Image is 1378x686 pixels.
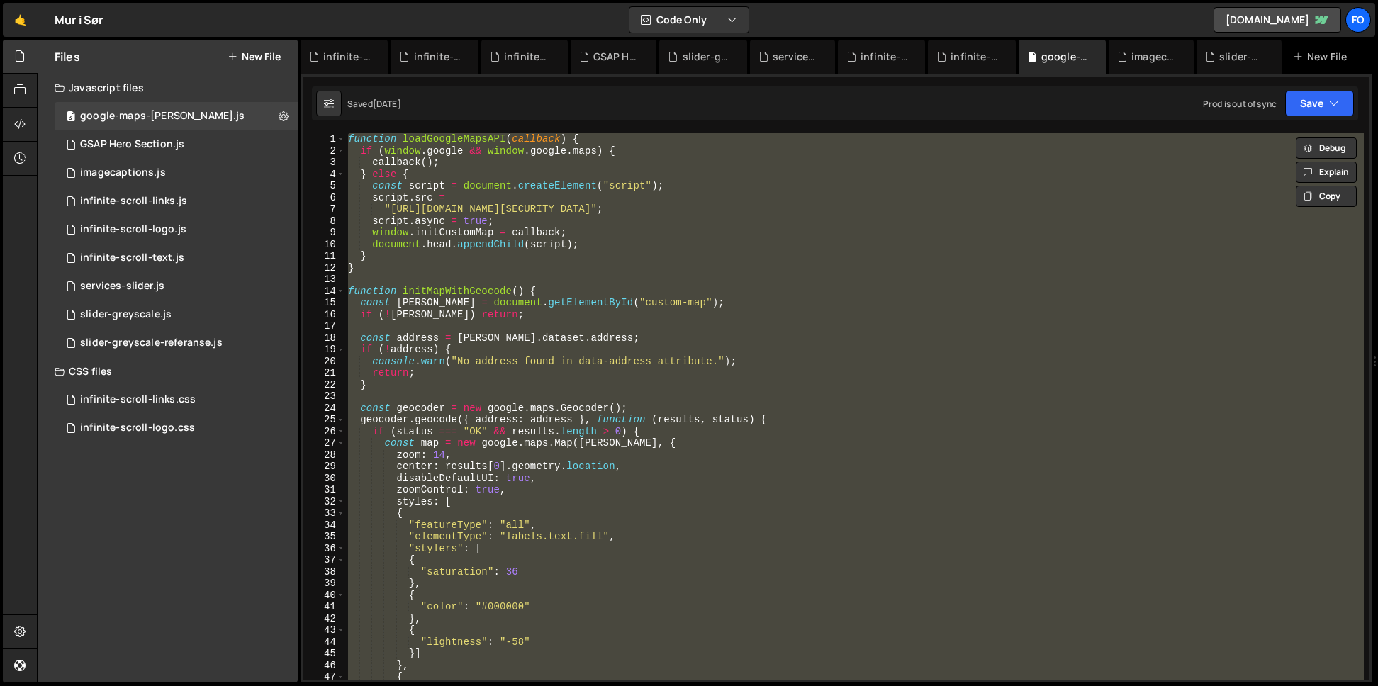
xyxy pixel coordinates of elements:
button: New File [228,51,281,62]
div: GSAP Hero Section.js [593,50,640,64]
div: infinite-scroll-links.css [80,393,196,406]
div: 15856/44408.js [55,102,298,130]
div: infinite-scroll-logo.js [861,50,908,64]
div: 29 [303,461,345,473]
div: infinite-scroll-logo.css [80,422,195,434]
div: 43 [303,624,345,636]
div: infinite-scroll-logo.js [80,223,186,236]
div: 15 [303,297,345,309]
div: infinite-scroll-links.js [323,50,371,64]
div: imagecaptions.js [80,167,166,179]
div: 23 [303,390,345,403]
div: New File [1293,50,1352,64]
div: services-slider.js [773,50,818,64]
div: 21 [303,367,345,379]
div: services-slider.js [80,280,164,293]
div: 18 [303,332,345,344]
a: Fo [1345,7,1371,33]
div: slider-greyscale.js [80,308,172,321]
div: 2 [303,145,345,157]
div: 25 [303,414,345,426]
div: 41 [303,601,345,613]
div: google-maps-[PERSON_NAME].js [1041,50,1089,64]
button: Debug [1296,137,1357,159]
div: 36 [303,543,345,555]
div: 15856/42354.js [55,300,298,329]
h2: Files [55,49,80,64]
a: [DOMAIN_NAME] [1214,7,1341,33]
div: 24 [303,403,345,415]
div: 14 [303,286,345,298]
div: 31 [303,484,345,496]
div: 15856/42353.js [55,244,298,272]
div: 9 [303,227,345,239]
div: 11 [303,250,345,262]
div: 30 [303,473,345,485]
div: 15856/44474.css [55,414,298,442]
div: 28 [303,449,345,461]
div: Prod is out of sync [1203,98,1277,110]
div: [DATE] [373,98,401,110]
div: 44 [303,636,345,648]
div: Mur i Sør [55,11,103,28]
div: 4 [303,169,345,181]
div: 47 [303,671,345,683]
button: Code Only [629,7,749,33]
div: 10 [303,239,345,251]
div: slider-greyscale-referanse.js [80,337,223,349]
div: 6 [303,192,345,204]
div: 42 [303,613,345,625]
div: 5 [303,180,345,192]
div: 7 [303,203,345,215]
div: infinite-scroll-links.css [414,50,461,64]
div: 12 [303,262,345,274]
div: Saved [347,98,401,110]
div: infinite-scroll-text.js [80,252,184,264]
div: 32 [303,496,345,508]
div: 27 [303,437,345,449]
div: 45 [303,648,345,660]
div: GSAP Hero Section.js [80,138,184,151]
div: Javascript files [38,74,298,102]
div: 40 [303,590,345,602]
button: Save [1285,91,1354,116]
a: 🤙 [3,3,38,37]
div: 38 [303,566,345,578]
div: 3 [303,157,345,169]
div: CSS files [38,357,298,386]
div: 37 [303,554,345,566]
div: 22 [303,379,345,391]
div: 19 [303,344,345,356]
span: 3 [67,112,75,123]
div: 16 [303,309,345,321]
div: infinite-scroll-text.js [504,50,551,64]
div: 20 [303,356,345,368]
div: infinite-scroll-logo.css [951,50,998,64]
button: Explain [1296,162,1357,183]
div: 15856/42251.js [55,130,298,159]
div: 26 [303,426,345,438]
div: infinite-scroll-links.js [80,195,187,208]
div: 15856/45042.css [55,386,298,414]
div: 35 [303,531,345,543]
div: 8 [303,215,345,227]
div: 15856/44399.js [55,159,298,187]
div: 46 [303,660,345,672]
div: 34 [303,519,345,532]
div: google-maps-[PERSON_NAME].js [80,110,245,123]
div: imagecaptions.js [1131,50,1177,64]
div: 17 [303,320,345,332]
div: 33 [303,507,345,519]
div: 15856/44475.js [55,215,298,244]
div: 13 [303,274,345,286]
div: 15856/45045.js [55,187,298,215]
div: slider-greyscale-referanse.js [683,50,730,64]
button: Copy [1296,186,1357,207]
div: 39 [303,578,345,590]
div: slider-greyscale.js [1219,50,1265,64]
div: 15856/44486.js [55,329,298,357]
div: 1 [303,133,345,145]
div: 15856/42255.js [55,272,298,300]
